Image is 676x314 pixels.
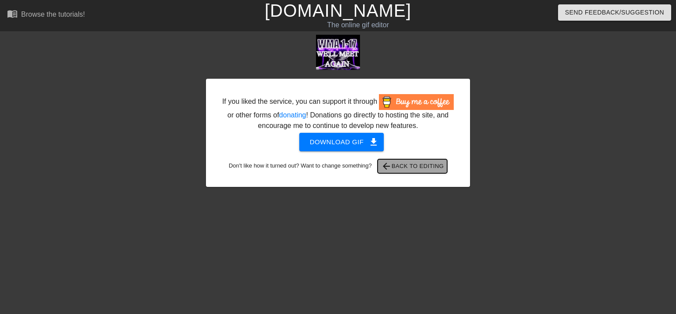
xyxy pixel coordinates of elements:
[310,136,374,148] span: Download gif
[299,133,384,151] button: Download gif
[381,161,444,172] span: Back to Editing
[381,161,392,172] span: arrow_back
[21,11,85,18] div: Browse the tutorials!
[368,137,379,147] span: get_app
[221,94,455,131] div: If you liked the service, you can support it through or other forms of ! Donations go directly to...
[279,111,306,119] a: donating
[378,159,448,173] button: Back to Editing
[230,20,486,30] div: The online gif editor
[220,159,456,173] div: Don't like how it turned out? Want to change something?
[565,7,664,18] span: Send Feedback/Suggestion
[7,8,85,22] a: Browse the tutorials!
[558,4,671,21] button: Send Feedback/Suggestion
[7,8,18,19] span: menu_book
[316,35,360,70] img: CrYmXxzf.gif
[292,138,384,145] a: Download gif
[379,94,454,110] img: Buy Me A Coffee
[265,1,411,20] a: [DOMAIN_NAME]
